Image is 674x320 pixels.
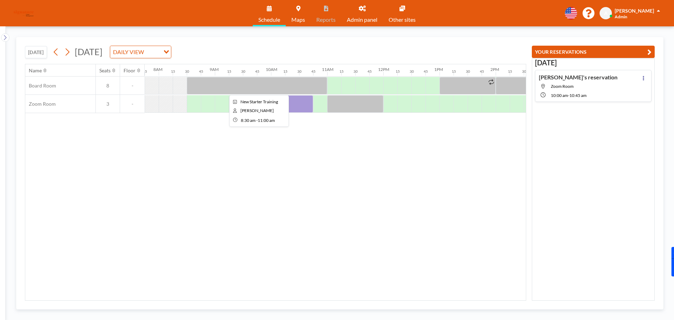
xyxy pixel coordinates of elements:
div: 30 [185,69,189,74]
span: A [604,10,608,17]
span: Reports [316,17,336,22]
div: 45 [424,69,428,74]
div: 15 [171,69,175,74]
span: Libby Duncan [240,108,274,113]
div: 8AM [153,67,163,72]
input: Search for option [146,47,159,57]
h3: [DATE] [535,58,652,67]
span: New Starter Training [240,99,278,104]
button: YOUR RESERVATIONS [532,46,655,58]
span: DAILY VIEW [112,47,145,57]
div: 10AM [266,67,277,72]
span: 11:00 AM [258,118,275,123]
span: - [120,83,145,89]
div: 45 [143,69,147,74]
span: 8:30 AM [241,118,256,123]
div: 30 [410,69,414,74]
div: 30 [297,69,302,74]
div: 11AM [322,67,333,72]
span: Schedule [258,17,280,22]
div: 15 [339,69,344,74]
div: 30 [241,69,245,74]
div: 15 [508,69,512,74]
div: 2PM [490,67,499,72]
span: - [256,118,258,123]
span: Board Room [25,83,56,89]
div: Seats [99,67,111,74]
div: Search for option [110,46,171,58]
div: 45 [480,69,484,74]
div: 15 [283,69,288,74]
span: 8 [96,83,120,89]
span: Zoom Room [551,84,574,89]
span: 10:45 AM [569,93,587,98]
div: 12PM [378,67,389,72]
div: 15 [452,69,456,74]
div: 45 [199,69,203,74]
div: Name [29,67,42,74]
span: 10:00 AM [551,93,568,98]
span: - [568,93,569,98]
span: 3 [96,101,120,107]
div: 30 [466,69,470,74]
div: 1PM [434,67,443,72]
div: 30 [522,69,526,74]
div: 30 [353,69,358,74]
span: Admin panel [347,17,377,22]
span: [DATE] [75,46,103,57]
h4: [PERSON_NAME]'s reservation [539,74,617,81]
button: [DATE] [25,46,47,58]
img: organization-logo [11,6,36,20]
div: 45 [311,69,316,74]
div: 15 [396,69,400,74]
span: Admin [615,14,627,19]
span: Other sites [389,17,416,22]
div: 9AM [210,67,219,72]
span: Maps [291,17,305,22]
span: Zoom Room [25,101,56,107]
div: 15 [227,69,231,74]
div: 45 [368,69,372,74]
div: Floor [124,67,136,74]
span: [PERSON_NAME] [615,8,654,14]
span: - [120,101,145,107]
div: 45 [255,69,259,74]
